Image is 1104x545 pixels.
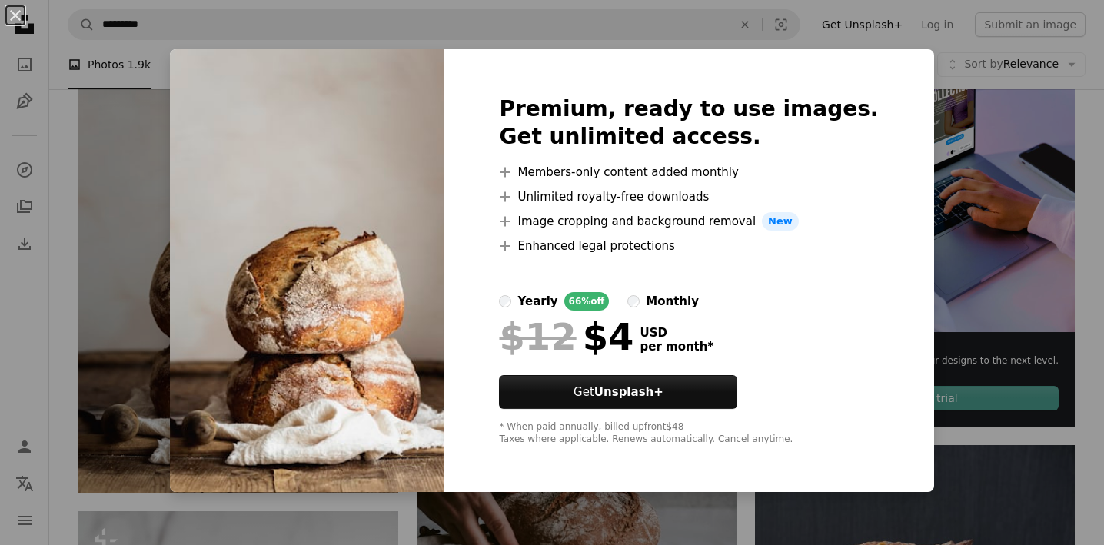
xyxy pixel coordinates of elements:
[499,317,576,357] span: $12
[499,295,511,307] input: yearly66%off
[499,317,633,357] div: $4
[499,375,737,409] button: GetUnsplash+
[499,163,878,181] li: Members-only content added monthly
[640,340,713,354] span: per month *
[170,49,444,492] img: premium_photo-1664640733898-d5c3f71f44e1
[646,292,699,311] div: monthly
[627,295,640,307] input: monthly
[499,95,878,151] h2: Premium, ready to use images. Get unlimited access.
[499,237,878,255] li: Enhanced legal protections
[564,292,610,311] div: 66% off
[499,212,878,231] li: Image cropping and background removal
[640,326,713,340] span: USD
[517,292,557,311] div: yearly
[499,421,878,446] div: * When paid annually, billed upfront $48 Taxes where applicable. Renews automatically. Cancel any...
[762,212,799,231] span: New
[594,385,663,399] strong: Unsplash+
[499,188,878,206] li: Unlimited royalty-free downloads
